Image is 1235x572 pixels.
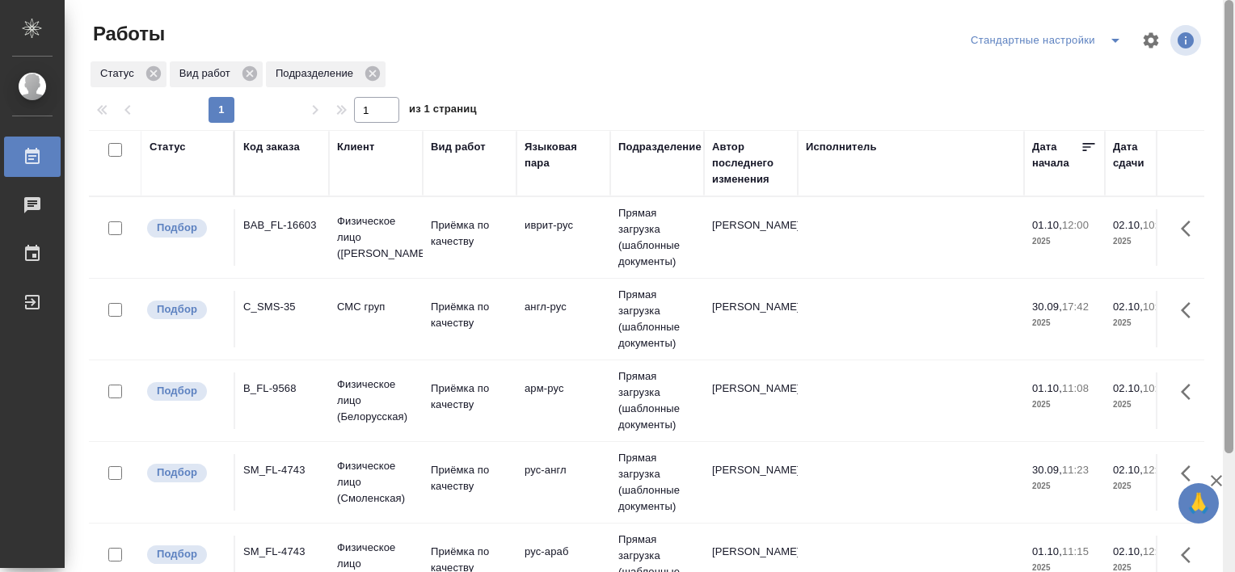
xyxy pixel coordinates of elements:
td: рус-англ [516,454,610,511]
div: Клиент [337,139,374,155]
p: 11:23 [1062,464,1089,476]
p: Физическое лицо (Смоленская) [337,458,415,507]
button: Здесь прячутся важные кнопки [1171,454,1210,493]
p: 2025 [1113,233,1178,250]
p: 12:00 [1143,464,1170,476]
td: арм-рус [516,372,610,429]
p: Приёмка по качеству [431,381,508,413]
p: Подбор [157,546,197,562]
p: 12:00 [1062,219,1089,231]
p: Статус [100,65,140,82]
p: 02.10, [1113,219,1143,231]
p: Подбор [157,220,197,236]
div: Исполнитель [806,139,877,155]
div: BAB_FL-16603 [243,217,321,233]
div: C_SMS-35 [243,299,321,315]
button: Здесь прячутся важные кнопки [1171,209,1210,248]
div: B_FL-9568 [243,381,321,397]
p: 2025 [1113,397,1178,413]
div: Можно подбирать исполнителей [145,381,226,402]
td: [PERSON_NAME] [704,454,798,511]
p: 02.10, [1113,464,1143,476]
td: иврит-рус [516,209,610,266]
p: Приёмка по качеству [431,299,508,331]
div: Можно подбирать исполнителей [145,299,226,321]
button: Здесь прячутся важные кнопки [1171,291,1210,330]
p: Физическое лицо ([PERSON_NAME]) [337,213,415,262]
p: 2025 [1032,233,1097,250]
div: SM_FL-4743 [243,462,321,478]
div: Можно подбирать исполнителей [145,544,226,566]
p: 17:42 [1062,301,1089,313]
p: Вид работ [179,65,236,82]
div: Подразделение [618,139,702,155]
p: 02.10, [1113,301,1143,313]
div: Вид работ [431,139,486,155]
button: Здесь прячутся важные кнопки [1171,372,1210,411]
div: Языковая пара [525,139,602,171]
p: 2025 [1032,315,1097,331]
td: [PERSON_NAME] [704,291,798,347]
p: Физическое лицо (Белорусская) [337,376,415,425]
td: Прямая загрузка (шаблонные документы) [610,197,704,278]
td: Прямая загрузка (шаблонные документы) [610,279,704,360]
p: 2025 [1113,478,1178,494]
p: Подбор [157,465,197,481]
div: Статус [150,139,186,155]
p: 2025 [1113,315,1178,331]
p: Подбор [157,301,197,318]
td: англ-рус [516,291,610,347]
p: 30.09, [1032,301,1062,313]
p: 01.10, [1032,382,1062,394]
span: 🙏 [1185,486,1212,520]
span: Работы [89,21,165,47]
p: 01.10, [1032,219,1062,231]
div: Вид работ [170,61,263,87]
div: Автор последнего изменения [712,139,790,187]
div: Дата начала [1032,139,1081,171]
span: Посмотреть информацию [1170,25,1204,56]
p: 10:00 [1143,301,1170,313]
p: Приёмка по качеству [431,462,508,494]
p: Подбор [157,383,197,399]
p: 12:00 [1143,545,1170,557]
div: Можно подбирать исполнителей [145,217,226,239]
span: Настроить таблицу [1132,21,1170,60]
div: SM_FL-4743 [243,544,321,560]
p: 30.09, [1032,464,1062,476]
p: 2025 [1032,478,1097,494]
div: Можно подбирать исполнителей [145,462,226,484]
p: Подразделение [276,65,359,82]
td: Прямая загрузка (шаблонные документы) [610,360,704,441]
p: 11:08 [1062,382,1089,394]
p: 11:15 [1062,545,1089,557]
p: 10:00 [1143,382,1170,394]
p: 10:00 [1143,219,1170,231]
div: Дата сдачи [1113,139,1161,171]
div: Код заказа [243,139,300,155]
p: 02.10, [1113,545,1143,557]
span: из 1 страниц [409,99,477,123]
p: 2025 [1032,397,1097,413]
p: 01.10, [1032,545,1062,557]
td: Прямая загрузка (шаблонные документы) [610,442,704,523]
p: 02.10, [1113,382,1143,394]
p: Приёмка по качеству [431,217,508,250]
td: [PERSON_NAME] [704,209,798,266]
div: Подразделение [266,61,386,87]
div: Статус [91,61,166,87]
button: 🙏 [1178,483,1219,524]
div: split button [967,27,1132,53]
p: СМС груп [337,299,415,315]
td: [PERSON_NAME] [704,372,798,429]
